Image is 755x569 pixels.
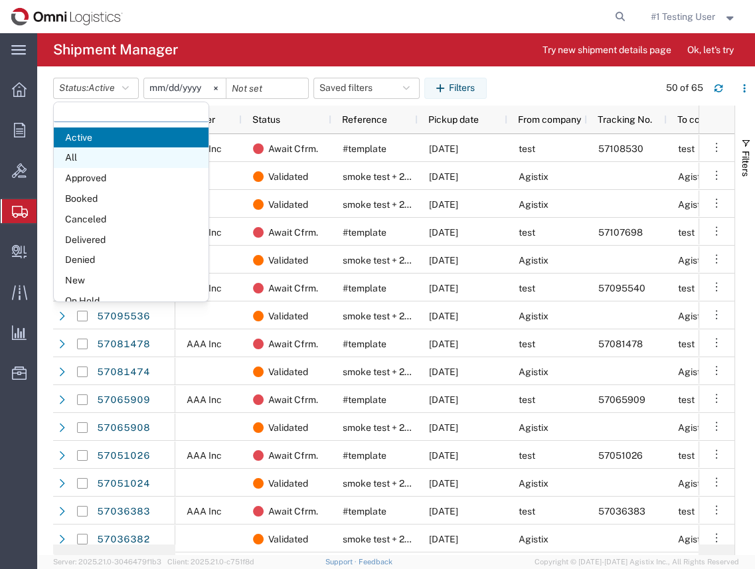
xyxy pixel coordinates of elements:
[598,394,645,405] span: 57065909
[88,82,115,93] span: Active
[598,143,643,154] span: 57108530
[343,255,441,266] span: smoke test + 2025.21.0
[518,114,581,125] span: From company
[519,199,548,210] span: Agistix
[678,143,695,154] span: test
[54,291,209,311] span: On Hold
[429,450,458,461] span: 10/07/2025
[144,78,226,98] input: Not set
[429,366,458,377] span: 10/10/2025
[342,114,387,125] span: Reference
[678,534,708,544] span: Agistix
[9,7,124,27] img: logo
[187,339,222,349] span: AAA Inc
[343,283,386,293] span: #template
[676,39,745,60] button: Ok, let's try
[268,218,318,246] span: Await Cfrm.
[343,366,443,377] span: smoke test + 2025.20.0
[54,209,209,230] span: Canceled
[268,469,308,497] span: Validated
[268,163,308,191] span: Validated
[268,246,308,274] span: Validated
[226,78,308,98] input: Not set
[96,445,151,466] a: 57051026
[678,339,695,349] span: test
[54,230,209,250] span: Delivered
[429,255,458,266] span: 10/12/2025
[54,127,209,148] span: Active
[96,389,151,410] a: 57065909
[429,339,458,349] span: 10/09/2025
[96,361,151,382] a: 57081474
[54,250,209,270] span: Denied
[677,114,728,125] span: To company
[429,227,458,238] span: 10/11/2025
[519,450,535,461] span: test
[650,9,737,25] button: #1 Testing User
[678,506,695,517] span: test
[54,270,209,291] span: New
[325,558,359,566] a: Support
[268,525,308,553] span: Validated
[54,168,209,189] span: Approved
[678,283,695,293] span: test
[429,534,458,544] span: 10/07/2025
[268,386,318,414] span: Await Cfrm.
[519,422,548,433] span: Agistix
[598,114,652,125] span: Tracking No.
[678,366,708,377] span: Agistix
[678,171,708,182] span: Agistix
[268,442,318,469] span: Await Cfrm.
[678,311,708,321] span: Agistix
[343,450,386,461] span: #template
[598,450,643,461] span: 57051026
[519,534,548,544] span: Agistix
[598,283,645,293] span: 57095540
[343,171,441,182] span: smoke test + 2025.21.0
[343,339,386,349] span: #template
[187,450,222,461] span: AAA Inc
[519,394,535,405] span: test
[268,191,308,218] span: Validated
[598,506,645,517] span: 57036383
[429,478,458,489] span: 10/08/2025
[598,339,643,349] span: 57081478
[268,414,308,442] span: Validated
[519,143,535,154] span: test
[268,135,318,163] span: Await Cfrm.
[252,114,280,125] span: Status
[429,422,458,433] span: 10/09/2025
[598,227,643,238] span: 57107698
[519,255,548,266] span: Agistix
[313,78,420,99] button: Saved filters
[519,339,535,349] span: test
[678,199,708,210] span: Agistix
[343,478,443,489] span: smoke test + 2025.20.0
[54,147,209,168] span: All
[429,283,458,293] span: 10/10/2025
[343,394,386,405] span: #template
[96,333,151,355] a: 57081478
[678,255,708,266] span: Agistix
[343,534,443,544] span: smoke test + 2025.20.0
[343,422,443,433] span: smoke test + 2025.20.0
[535,556,739,568] span: Copyright © [DATE]-[DATE] Agistix Inc., All Rights Reserved
[429,199,458,210] span: 10/13/2025
[428,114,479,125] span: Pickup date
[187,394,222,405] span: AAA Inc
[519,478,548,489] span: Agistix
[429,143,458,154] span: 10/13/2025
[543,43,671,57] span: Try new shipment details page
[678,450,695,461] span: test
[519,506,535,517] span: test
[519,227,535,238] span: test
[343,506,386,517] span: #template
[359,558,392,566] a: Feedback
[343,199,441,210] span: smoke test + 2025.21.0
[268,358,308,386] span: Validated
[429,311,458,321] span: 10/11/2025
[96,305,151,327] a: 57095536
[678,227,695,238] span: test
[678,394,695,405] span: test
[268,497,318,525] span: Await Cfrm.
